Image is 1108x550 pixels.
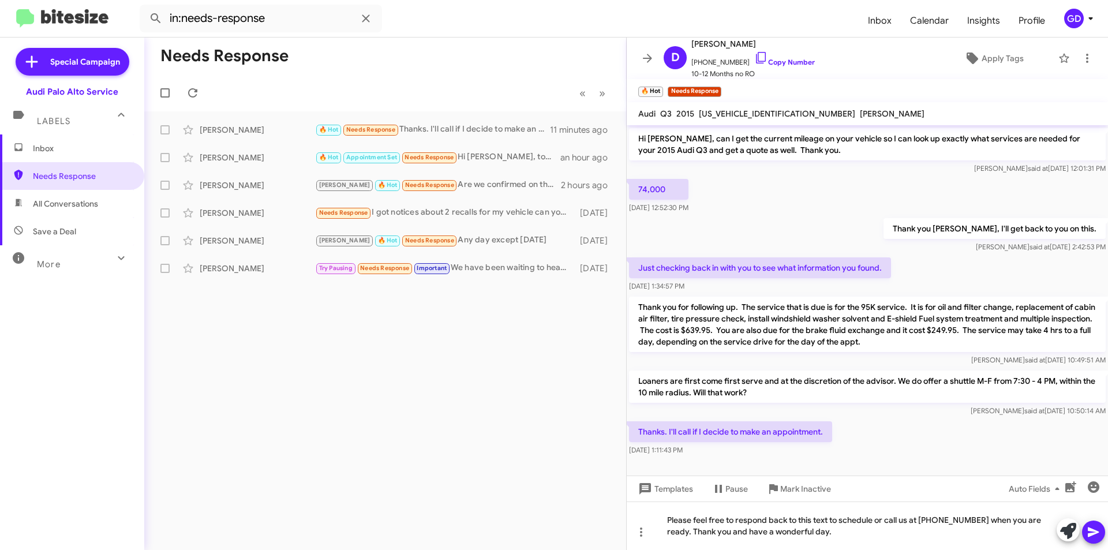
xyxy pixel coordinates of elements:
p: Hi [PERSON_NAME], can I get the current mileage on your vehicle so I can look up exactly what ser... [629,128,1106,160]
span: [PERSON_NAME] [319,237,370,244]
span: Needs Response [33,170,131,182]
span: Labels [37,116,70,126]
div: [PERSON_NAME] [200,263,315,274]
div: I got notices about 2 recalls for my vehicle can you schedule those repairs? Do you have that inf... [315,206,574,219]
span: 🔥 Hot [378,181,398,189]
span: Apply Tags [982,48,1024,69]
span: [PERSON_NAME] [319,181,370,189]
button: Templates [627,478,702,499]
div: Thanks. I'll call if I decide to make an appointment. [315,123,550,136]
button: Apply Tags [934,48,1053,69]
span: Save a Deal [33,226,76,237]
span: [PERSON_NAME] [DATE] 12:01:31 PM [974,164,1106,173]
div: [PERSON_NAME] [200,124,315,136]
span: said at [1030,242,1050,251]
span: 10-12 Months no RO [691,68,815,80]
div: [PERSON_NAME] [200,235,315,246]
input: Search [140,5,382,32]
div: 2 hours ago [561,179,617,191]
p: Thank you for following up. The service that is due is for the 95K service. It is for oil and fil... [629,297,1106,352]
div: Audi Palo Alto Service [26,86,118,98]
span: Special Campaign [50,56,120,68]
span: [DATE] 12:52:30 PM [629,203,688,212]
span: [DATE] 1:11:43 PM [629,446,683,454]
span: 2015 [676,108,694,119]
span: said at [1028,164,1048,173]
span: Auto Fields [1009,478,1064,499]
p: 74,000 [629,179,688,200]
span: Audi [638,108,656,119]
div: Are we confirmed on the 13th? [315,178,561,192]
button: Pause [702,478,757,499]
div: GD [1064,9,1084,28]
button: Auto Fields [1000,478,1073,499]
span: [PERSON_NAME] [DATE] 10:50:14 AM [971,406,1106,415]
span: [PERSON_NAME] [DATE] 10:49:51 AM [971,356,1106,364]
div: Any day except [DATE] [315,234,574,247]
span: Mark Inactive [780,478,831,499]
span: Pause [725,478,748,499]
span: said at [1024,406,1045,415]
a: Special Campaign [16,48,129,76]
span: [PERSON_NAME] [DATE] 2:42:53 PM [976,242,1106,251]
div: [DATE] [574,263,617,274]
span: [PERSON_NAME] [691,37,815,51]
button: Previous [572,81,593,105]
button: Mark Inactive [757,478,840,499]
h1: Needs Response [160,47,289,65]
span: 🔥 Hot [319,154,339,161]
span: Inbox [33,143,131,154]
button: Next [592,81,612,105]
span: [PHONE_NUMBER] [691,51,815,68]
span: Needs Response [319,209,368,216]
span: » [599,86,605,100]
span: Try Pausing [319,264,353,272]
small: Needs Response [668,87,721,97]
a: Profile [1009,4,1054,38]
span: Needs Response [346,126,395,133]
small: 🔥 Hot [638,87,663,97]
span: said at [1025,356,1045,364]
span: Needs Response [405,181,454,189]
div: Hi [PERSON_NAME], took my car in this morning for service. I was given an estimate of $567.95. I ... [315,151,560,164]
div: We have been waiting to hear from you about the part. We keep being told it isn't in to do the se... [315,261,574,275]
div: Please feel free to respond back to this text to schedule or call us at [PHONE_NUMBER] when you a... [627,502,1108,550]
span: D [671,48,680,67]
button: GD [1054,9,1095,28]
span: Needs Response [360,264,409,272]
span: 🔥 Hot [319,126,339,133]
span: Needs Response [405,154,454,161]
div: an hour ago [560,152,617,163]
div: [DATE] [574,235,617,246]
span: [US_VEHICLE_IDENTIFICATION_NUMBER] [699,108,855,119]
p: Thank you [PERSON_NAME], I'll get back to you on this. [884,218,1106,239]
p: Thanks. I'll call if I decide to make an appointment. [629,421,832,442]
div: [PERSON_NAME] [200,207,315,219]
div: [DATE] [574,207,617,219]
span: Templates [636,478,693,499]
span: 🔥 Hot [378,237,398,244]
a: Copy Number [754,58,815,66]
div: [PERSON_NAME] [200,179,315,191]
a: Insights [958,4,1009,38]
span: All Conversations [33,198,98,209]
span: Appointment Set [346,154,397,161]
span: [DATE] 1:34:57 PM [629,282,684,290]
span: Important [417,264,447,272]
span: More [37,259,61,270]
p: Loaners are first come first serve and at the discretion of the advisor. We do offer a shuttle M-... [629,371,1106,403]
div: 11 minutes ago [550,124,617,136]
span: Needs Response [405,237,454,244]
span: « [579,86,586,100]
a: Calendar [901,4,958,38]
div: [PERSON_NAME] [200,152,315,163]
a: Inbox [859,4,901,38]
span: [PERSON_NAME] [860,108,924,119]
span: Q3 [660,108,672,119]
p: Just checking back in with you to see what information you found. [629,257,891,278]
nav: Page navigation example [573,81,612,105]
